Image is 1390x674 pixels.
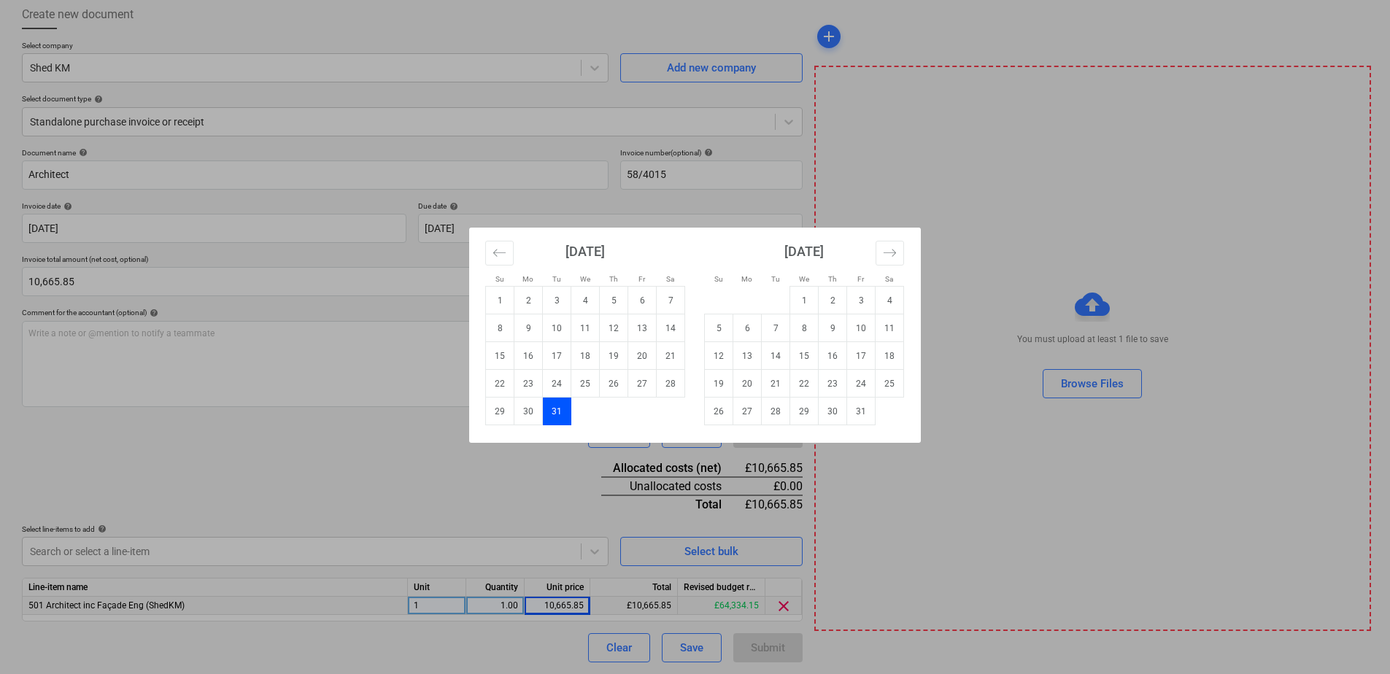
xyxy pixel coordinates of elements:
small: Su [714,275,723,283]
td: Tuesday, December 17, 2024 [543,342,571,370]
td: Thursday, January 2, 2025 [819,287,847,314]
small: Tu [771,275,780,283]
td: Wednesday, January 22, 2025 [790,370,819,398]
td: Selected. Tuesday, December 31, 2024 [543,398,571,425]
td: Tuesday, January 28, 2025 [762,398,790,425]
td: Thursday, December 12, 2024 [600,314,628,342]
td: Saturday, December 7, 2024 [657,287,685,314]
td: Tuesday, December 3, 2024 [543,287,571,314]
td: Wednesday, January 1, 2025 [790,287,819,314]
td: Monday, December 9, 2024 [514,314,543,342]
td: Sunday, December 29, 2024 [486,398,514,425]
td: Monday, January 20, 2025 [733,370,762,398]
td: Tuesday, December 24, 2024 [543,370,571,398]
td: Saturday, January 11, 2025 [876,314,904,342]
td: Monday, January 6, 2025 [733,314,762,342]
td: Thursday, December 19, 2024 [600,342,628,370]
td: Sunday, December 8, 2024 [486,314,514,342]
small: Sa [885,275,893,283]
small: Sa [666,275,674,283]
td: Sunday, January 12, 2025 [705,342,733,370]
td: Thursday, December 26, 2024 [600,370,628,398]
small: Th [609,275,618,283]
td: Sunday, January 5, 2025 [705,314,733,342]
td: Wednesday, December 11, 2024 [571,314,600,342]
td: Saturday, December 21, 2024 [657,342,685,370]
td: Friday, January 31, 2025 [847,398,876,425]
td: Sunday, December 15, 2024 [486,342,514,370]
strong: [DATE] [784,244,824,259]
td: Tuesday, December 10, 2024 [543,314,571,342]
td: Friday, January 3, 2025 [847,287,876,314]
td: Tuesday, January 21, 2025 [762,370,790,398]
small: Mo [741,275,752,283]
small: Th [828,275,837,283]
td: Monday, January 13, 2025 [733,342,762,370]
small: Fr [638,275,645,283]
td: Wednesday, December 25, 2024 [571,370,600,398]
td: Sunday, January 26, 2025 [705,398,733,425]
td: Friday, December 6, 2024 [628,287,657,314]
button: Move forward to switch to the next month. [876,241,904,266]
td: Friday, December 20, 2024 [628,342,657,370]
td: Friday, January 17, 2025 [847,342,876,370]
td: Monday, January 27, 2025 [733,398,762,425]
td: Wednesday, January 8, 2025 [790,314,819,342]
td: Wednesday, January 15, 2025 [790,342,819,370]
td: Monday, December 23, 2024 [514,370,543,398]
td: Sunday, January 19, 2025 [705,370,733,398]
td: Wednesday, December 4, 2024 [571,287,600,314]
strong: [DATE] [565,244,605,259]
td: Tuesday, January 7, 2025 [762,314,790,342]
td: Saturday, January 4, 2025 [876,287,904,314]
td: Tuesday, January 14, 2025 [762,342,790,370]
td: Saturday, December 28, 2024 [657,370,685,398]
small: Fr [857,275,864,283]
td: Thursday, January 23, 2025 [819,370,847,398]
td: Monday, December 16, 2024 [514,342,543,370]
td: Thursday, January 30, 2025 [819,398,847,425]
small: Tu [552,275,561,283]
td: Friday, December 27, 2024 [628,370,657,398]
td: Thursday, January 9, 2025 [819,314,847,342]
td: Monday, December 2, 2024 [514,287,543,314]
td: Monday, December 30, 2024 [514,398,543,425]
td: Wednesday, January 29, 2025 [790,398,819,425]
td: Wednesday, December 18, 2024 [571,342,600,370]
td: Sunday, December 1, 2024 [486,287,514,314]
td: Saturday, January 25, 2025 [876,370,904,398]
td: Saturday, January 18, 2025 [876,342,904,370]
td: Thursday, December 5, 2024 [600,287,628,314]
div: Calendar [469,228,921,443]
small: Su [495,275,504,283]
td: Thursday, January 16, 2025 [819,342,847,370]
small: We [580,275,590,283]
small: Mo [522,275,533,283]
td: Friday, January 10, 2025 [847,314,876,342]
iframe: Chat Widget [1317,604,1390,674]
button: Move backward to switch to the previous month. [485,241,514,266]
td: Sunday, December 22, 2024 [486,370,514,398]
td: Friday, December 13, 2024 [628,314,657,342]
td: Friday, January 24, 2025 [847,370,876,398]
small: We [799,275,809,283]
td: Saturday, December 14, 2024 [657,314,685,342]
